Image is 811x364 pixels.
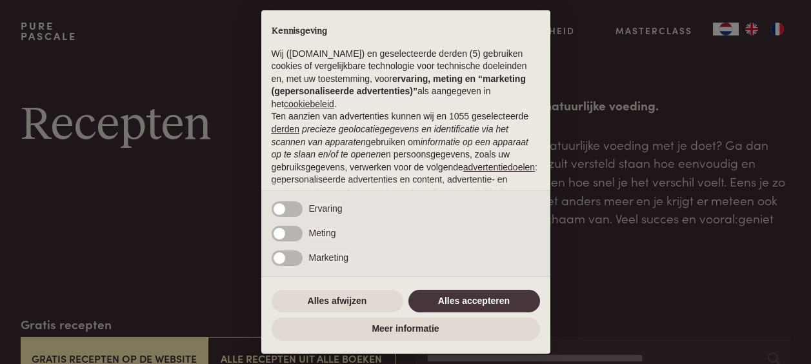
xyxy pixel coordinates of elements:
[272,124,508,147] em: precieze geolocatiegegevens en identificatie via het scannen van apparaten
[272,290,403,313] button: Alles afwijzen
[272,110,540,199] p: Ten aanzien van advertenties kunnen wij en 1055 geselecteerde gebruiken om en persoonsgegevens, z...
[272,137,529,160] em: informatie op een apparaat op te slaan en/of te openen
[309,203,343,214] span: Ervaring
[272,123,300,136] button: derden
[272,318,540,341] button: Meer informatie
[272,48,540,111] p: Wij ([DOMAIN_NAME]) en geselecteerde derden (5) gebruiken cookies of vergelijkbare technologie vo...
[408,290,540,313] button: Alles accepteren
[272,74,526,97] strong: ervaring, meting en “marketing (gepersonaliseerde advertenties)”
[284,99,334,109] a: cookiebeleid
[463,161,535,174] button: advertentiedoelen
[309,228,336,238] span: Meting
[272,26,540,37] h2: Kennisgeving
[309,252,348,263] span: Marketing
